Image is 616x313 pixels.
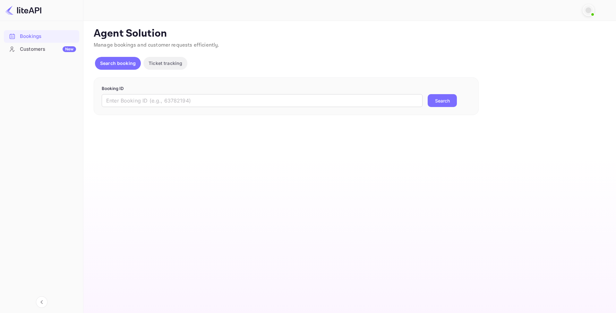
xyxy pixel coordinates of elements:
[94,42,219,49] span: Manage bookings and customer requests efficiently.
[63,46,76,52] div: New
[20,33,76,40] div: Bookings
[36,296,47,308] button: Collapse navigation
[4,43,79,55] a: CustomersNew
[102,94,423,107] input: Enter Booking ID (e.g., 63782194)
[428,94,457,107] button: Search
[100,60,136,67] p: Search booking
[4,30,79,42] a: Bookings
[149,60,182,67] p: Ticket tracking
[20,46,76,53] div: Customers
[5,5,41,15] img: LiteAPI logo
[102,85,471,92] p: Booking ID
[4,30,79,43] div: Bookings
[4,43,79,56] div: CustomersNew
[94,27,604,40] p: Agent Solution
